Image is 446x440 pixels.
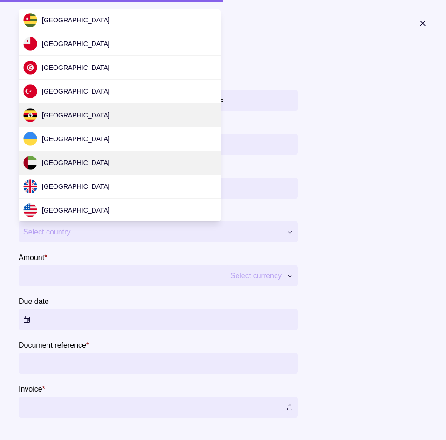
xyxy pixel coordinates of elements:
img: tg [23,13,37,27]
span: [GEOGRAPHIC_DATA] [42,135,110,143]
span: [GEOGRAPHIC_DATA] [42,88,110,95]
span: [GEOGRAPHIC_DATA] [42,64,110,71]
img: ae [23,156,37,170]
span: [GEOGRAPHIC_DATA] [42,206,110,214]
img: us [23,203,37,217]
span: [GEOGRAPHIC_DATA] [42,40,110,48]
img: ug [23,108,37,122]
span: [GEOGRAPHIC_DATA] [42,111,110,119]
img: gb [23,179,37,193]
span: [GEOGRAPHIC_DATA] [42,159,110,166]
span: [GEOGRAPHIC_DATA] [42,16,110,24]
img: ua [23,132,37,146]
span: [GEOGRAPHIC_DATA] [42,183,110,190]
img: to [23,37,37,51]
img: tr [23,84,37,98]
img: tn [23,61,37,75]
